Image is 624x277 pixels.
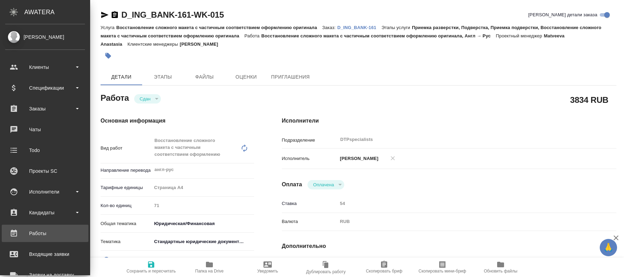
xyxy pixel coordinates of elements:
[180,258,239,277] button: Папка на Drive
[496,33,544,38] p: Проектный менеджер
[261,33,496,38] p: Восстановление сложного макета с частичным соответствием оформлению оригинала, Англ → Рус
[282,242,616,250] h4: Дополнительно
[2,225,88,242] a: Работы
[528,11,597,18] span: [PERSON_NAME] детали заказа
[5,187,85,197] div: Исполнители
[282,117,616,125] h4: Исполнители
[244,33,261,38] p: Работа
[101,91,129,104] h2: Работа
[603,240,614,255] span: 🙏
[600,239,617,256] button: 🙏
[282,218,338,225] p: Валюта
[121,10,224,19] a: D_ING_BANK-161-WK-015
[570,94,608,106] h2: 3834 RUB
[101,167,152,174] p: Направление перевода
[311,182,336,188] button: Оплачена
[257,269,278,274] span: Уведомить
[101,117,254,125] h4: Основная информация
[146,73,180,81] span: Этапы
[111,256,155,263] span: Нотариальный заказ
[101,202,152,209] p: Кол-во единиц
[111,11,119,19] button: Скопировать ссылку
[5,104,85,114] div: Заказы
[418,269,466,274] span: Скопировать мини-бриф
[239,258,297,277] button: Уведомить
[338,155,379,162] p: [PERSON_NAME]
[338,216,589,227] div: RUB
[128,42,180,47] p: Клиентские менеджеры
[413,258,471,277] button: Скопировать мини-бриф
[2,245,88,263] a: Входящие заявки
[152,182,254,194] div: Страница А4
[5,145,85,155] div: Todo
[101,25,116,30] p: Услуга
[5,83,85,93] div: Спецификации
[180,42,223,47] p: [PERSON_NAME]
[5,33,85,41] div: [PERSON_NAME]
[195,269,224,274] span: Папка на Drive
[24,5,90,19] div: AWATERA
[101,238,152,245] p: Тематика
[2,162,88,180] a: Проекты SC
[127,269,176,274] span: Сохранить и пересчитать
[134,94,161,104] div: Сдан
[5,207,85,218] div: Кандидаты
[152,218,254,230] div: Юридическая/Финансовая
[188,73,221,81] span: Файлы
[282,180,302,189] h4: Оплата
[152,236,254,248] div: Стандартные юридические документы, договоры, уставы
[101,48,116,63] button: Добавить тэг
[101,220,152,227] p: Общая тематика
[5,62,85,72] div: Клиенты
[5,124,85,135] div: Чаты
[229,73,263,81] span: Оценки
[282,200,338,207] p: Ставка
[381,25,412,30] p: Этапы услуги
[338,198,589,208] input: Пустое поле
[307,180,344,189] div: Сдан
[138,96,153,102] button: Сдан
[297,258,355,277] button: Дублировать работу
[101,145,152,152] p: Вид работ
[337,25,381,30] p: D_ING_BANK-161
[152,200,254,211] input: Пустое поле
[471,258,530,277] button: Обновить файлы
[122,258,180,277] button: Сохранить и пересчитать
[484,269,518,274] span: Обновить файлы
[5,228,85,239] div: Работы
[282,137,338,144] p: Подразделение
[101,184,152,191] p: Тарифные единицы
[322,25,337,30] p: Заказ:
[366,269,402,274] span: Скопировать бриф
[5,166,85,176] div: Проекты SC
[116,25,322,30] p: Восстановление сложного макета с частичным соответствием оформлению оригинала
[105,73,138,81] span: Детали
[2,121,88,138] a: Чаты
[271,73,310,81] span: Приглашения
[306,269,346,274] span: Дублировать работу
[337,24,381,30] a: D_ING_BANK-161
[2,142,88,159] a: Todo
[101,11,109,19] button: Скопировать ссылку для ЯМессенджера
[355,258,413,277] button: Скопировать бриф
[5,249,85,259] div: Входящие заявки
[282,155,338,162] p: Исполнитель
